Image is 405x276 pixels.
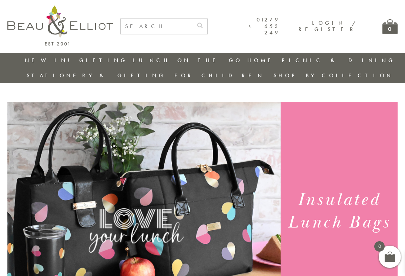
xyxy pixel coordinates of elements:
a: New in! [25,57,74,64]
a: Shop by collection [274,72,393,79]
h1: Insulated Lunch Bags [287,189,392,234]
a: Gifting [79,57,127,64]
a: Picnic & Dining [282,57,395,64]
a: Stationery & Gifting [27,72,165,79]
a: Login / Register [298,19,357,33]
a: Home [247,57,277,64]
a: 0 [382,19,398,34]
input: SEARCH [121,19,193,34]
a: Lunch On The Go [133,57,242,64]
a: 01279 653 249 [249,17,280,36]
span: 0 [374,241,385,252]
img: logo [7,6,113,46]
a: For Children [174,72,264,79]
